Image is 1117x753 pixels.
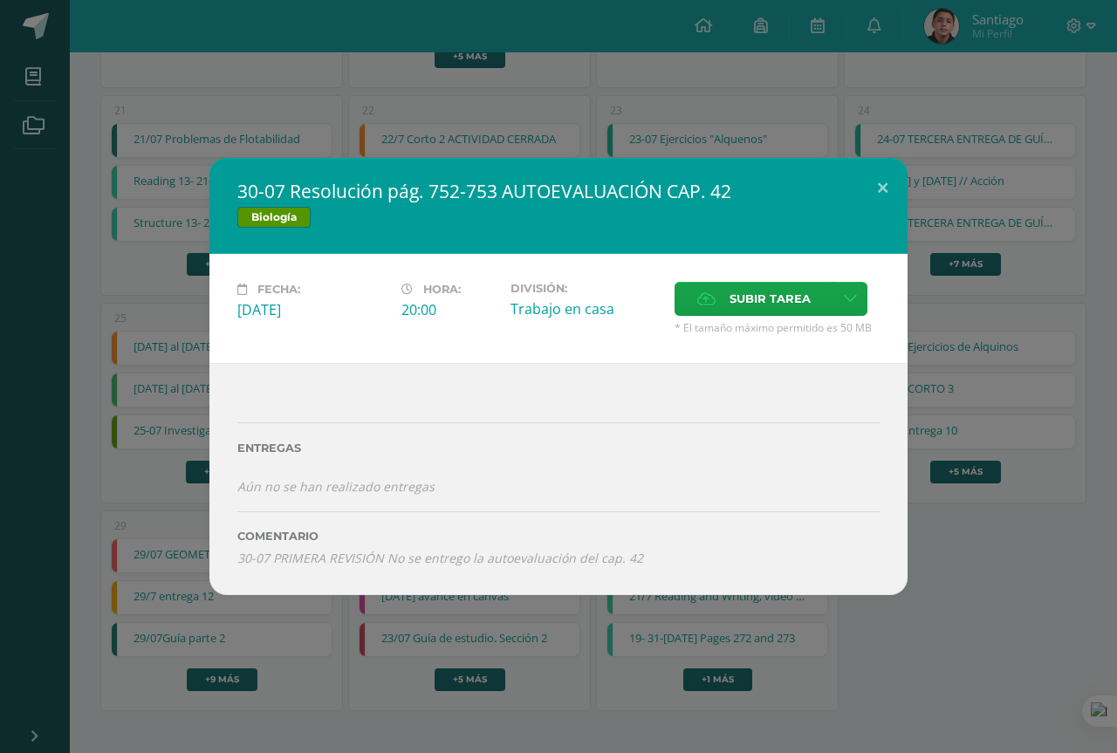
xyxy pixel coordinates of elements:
button: Close (Esc) [858,158,908,217]
label: Entregas [237,442,880,455]
span: * El tamaño máximo permitido es 50 MB [675,320,880,335]
h2: 30-07 Resolución pág. 752-753 AUTOEVALUACIÓN CAP. 42 [237,179,880,203]
span: Hora: [423,283,461,296]
div: 20:00 [401,300,497,319]
i: Aún no se han realizado entregas [237,478,435,495]
div: Trabajo en casa [511,299,661,318]
span: Subir tarea [730,283,811,315]
label: Comentario [237,530,880,543]
span: Fecha: [257,283,300,296]
div: [DATE] [237,300,387,319]
span: Biología [237,207,311,228]
label: División: [511,282,661,295]
i: 30-07 PRIMERA REVISIÓN No se entrego la autoevaluación del cap. 42 [237,550,643,566]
